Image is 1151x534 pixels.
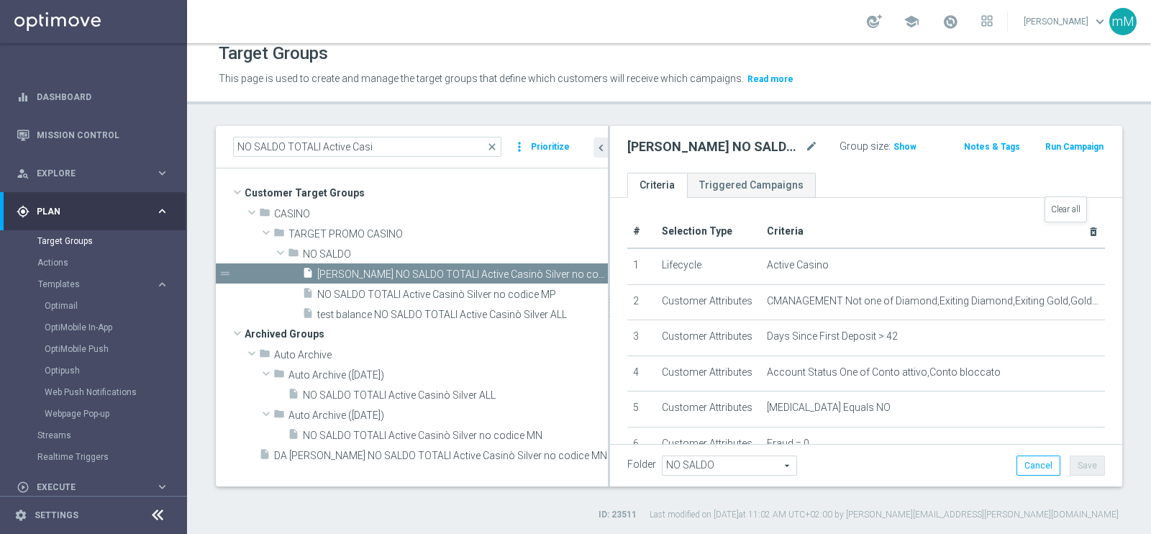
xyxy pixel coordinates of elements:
[767,366,1001,379] span: Account Status One of Conto attivo,Conto bloccato
[888,140,891,153] label: :
[656,392,761,427] td: Customer Attributes
[767,225,804,237] span: Criteria
[303,389,608,402] span: NO SALDO TOTALI Active Casin&#xF2; Silver ALL
[303,248,608,261] span: NO SALDO
[17,167,155,180] div: Explore
[37,207,155,216] span: Plan
[45,300,150,312] a: Optimail
[746,71,795,87] button: Read more
[37,273,186,425] div: Templates
[767,402,891,414] span: [MEDICAL_DATA] Equals NO
[288,247,299,263] i: folder
[35,511,78,520] a: Settings
[593,137,608,158] button: chevron_left
[37,169,155,178] span: Explore
[16,130,170,141] button: Mission Control
[303,430,608,442] span: NO SALDO TOTALI Active Casin&#xF2; Silver no codice MN
[259,448,270,465] i: insert_drive_file
[317,309,608,321] span: test balance NO SALDO TOTALI Active Casin&#xF2; Silver ALL
[259,207,270,223] i: folder
[627,138,802,155] h2: [PERSON_NAME] NO SALDO TOTALI Active Casinò Silver no codice MP
[45,403,186,425] div: Webpage Pop-up
[656,215,761,248] th: Selection Type
[37,446,186,468] div: Realtime Triggers
[45,343,150,355] a: OptiMobile Push
[233,137,501,157] input: Quick find group or folder
[17,481,155,494] div: Execute
[45,360,186,381] div: Optipush
[317,289,608,301] span: NO SALDO TOTALI Active Casin&#xF2; Silver no codice MP
[767,295,1099,307] span: CMANAGEMENT Not one of Diamond,Exiting Diamond,Exiting Gold,Gold,Young Diamond,Young Gold,Exiting...
[274,208,608,220] span: CASINO
[893,142,916,152] span: Show
[219,73,744,84] span: This page is used to create and manage the target groups that define which customers will receive...
[16,168,170,179] div: person_search Explore keyboard_arrow_right
[155,204,169,218] i: keyboard_arrow_right
[219,43,328,64] h1: Target Groups
[37,235,150,247] a: Target Groups
[687,173,816,198] a: Triggered Campaigns
[767,438,809,450] span: Fraud = 0
[656,320,761,356] td: Customer Attributes
[627,427,656,463] td: 6
[45,386,150,398] a: Web Push Notifications
[627,173,687,198] a: Criteria
[17,91,29,104] i: equalizer
[17,78,169,116] div: Dashboard
[627,356,656,392] td: 4
[627,215,656,248] th: #
[656,356,761,392] td: Customer Attributes
[317,268,608,281] span: Marco_ NO SALDO TOTALI Active Casinò Silver no codice MP
[37,279,170,290] button: Templates keyboard_arrow_right
[45,295,186,317] div: Optimail
[16,481,170,493] button: play_circle_outline Execute keyboard_arrow_right
[155,166,169,180] i: keyboard_arrow_right
[37,252,186,273] div: Actions
[245,183,608,203] span: Customer Target Groups
[273,368,285,384] i: folder
[656,248,761,284] td: Lifecycle
[155,278,169,291] i: keyboard_arrow_right
[656,284,761,320] td: Customer Attributes
[288,369,608,381] span: Auto Archive (2024-10-15)
[627,284,656,320] td: 2
[37,425,186,446] div: Streams
[37,116,169,154] a: Mission Control
[17,481,29,494] i: play_circle_outline
[594,141,608,155] i: chevron_left
[840,140,888,153] label: Group size
[17,116,169,154] div: Mission Control
[302,267,314,284] i: insert_drive_file
[767,259,829,271] span: Active Casino
[767,330,898,343] span: Days Since First Deposit > 42
[805,138,818,155] i: mode_edit
[1016,456,1060,476] button: Cancel
[45,322,150,333] a: OptiMobile In-App
[904,14,919,30] span: school
[627,458,656,471] label: Folder
[37,257,150,268] a: Actions
[529,137,572,157] button: Prioritize
[37,78,169,116] a: Dashboard
[288,388,299,404] i: insert_drive_file
[17,205,155,218] div: Plan
[17,167,29,180] i: person_search
[512,137,527,157] i: more_vert
[627,320,656,356] td: 3
[650,509,1119,521] label: Last modified on [DATE] at 11:02 AM UTC+02:00 by [PERSON_NAME][EMAIL_ADDRESS][PERSON_NAME][DOMAIN...
[273,227,285,243] i: folder
[1109,8,1137,35] div: mM
[16,206,170,217] div: gps_fixed Plan keyboard_arrow_right
[38,280,155,289] div: Templates
[656,427,761,463] td: Customer Attributes
[274,349,608,361] span: Auto Archive
[38,280,141,289] span: Templates
[16,91,170,103] button: equalizer Dashboard
[302,307,314,324] i: insert_drive_file
[599,509,637,521] label: ID: 23511
[37,430,150,441] a: Streams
